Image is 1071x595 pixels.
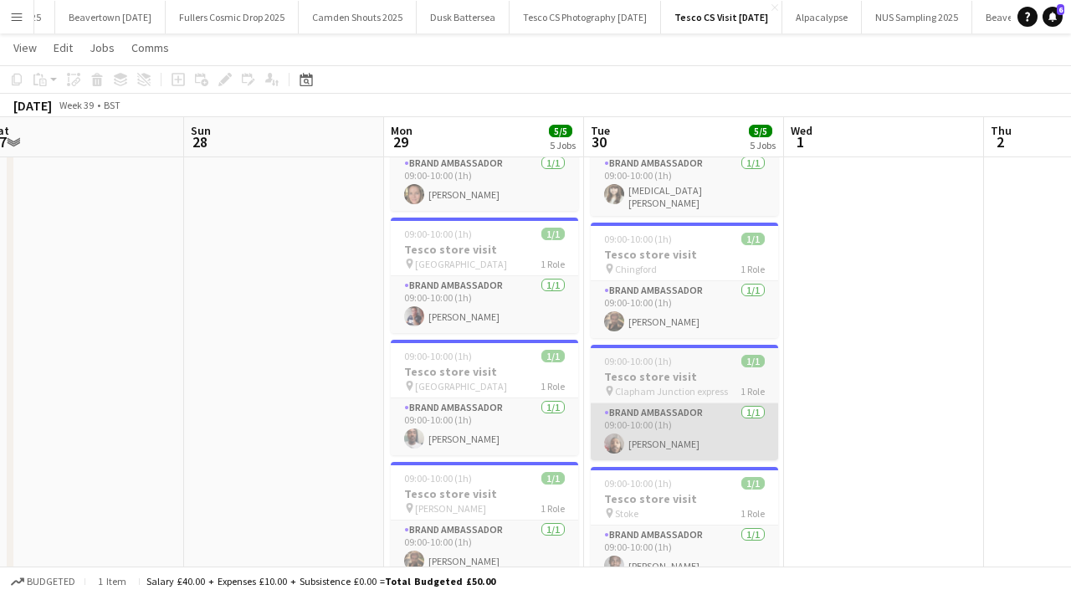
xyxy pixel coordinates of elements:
[740,385,765,398] span: 1 Role
[404,472,472,485] span: 09:00-10:00 (1h)
[27,576,75,587] span: Budgeted
[8,572,78,591] button: Budgeted
[391,242,578,257] h3: Tesco store visit
[782,1,862,33] button: Alpacalypse
[415,380,507,392] span: [GEOGRAPHIC_DATA]
[541,380,565,392] span: 1 Role
[550,139,576,151] div: 5 Jobs
[741,233,765,245] span: 1/1
[541,228,565,240] span: 1/1
[131,40,169,55] span: Comms
[741,477,765,490] span: 1/1
[391,123,413,138] span: Mon
[391,521,578,577] app-card-role: Brand Ambassador1/109:00-10:00 (1h)[PERSON_NAME]
[740,507,765,520] span: 1 Role
[741,355,765,367] span: 1/1
[541,502,565,515] span: 1 Role
[588,132,610,151] span: 30
[391,462,578,577] app-job-card: 09:00-10:00 (1h)1/1Tesco store visit [PERSON_NAME]1 RoleBrand Ambassador1/109:00-10:00 (1h)[PERSO...
[391,154,578,211] app-card-role: Brand Ambassador1/109:00-10:00 (1h)[PERSON_NAME]
[125,37,176,59] a: Comms
[591,403,778,460] app-card-role: Brand Ambassador1/109:00-10:00 (1h)[PERSON_NAME]
[55,1,166,33] button: Beavertown [DATE]
[54,40,73,55] span: Edit
[92,575,132,587] span: 1 item
[404,350,472,362] span: 09:00-10:00 (1h)
[591,369,778,384] h3: Tesco store visit
[791,123,812,138] span: Wed
[591,491,778,506] h3: Tesco store visit
[591,247,778,262] h3: Tesco store visit
[661,1,782,33] button: Tesco CS Visit [DATE]
[13,97,52,114] div: [DATE]
[615,507,638,520] span: Stoke
[591,281,778,338] app-card-role: Brand Ambassador1/109:00-10:00 (1h)[PERSON_NAME]
[591,526,778,582] app-card-role: Brand Ambassador1/109:00-10:00 (1h)[PERSON_NAME]
[541,258,565,270] span: 1 Role
[541,350,565,362] span: 1/1
[13,40,37,55] span: View
[591,154,778,216] app-card-role: Brand Ambassador1/109:00-10:00 (1h)[MEDICAL_DATA][PERSON_NAME]
[604,233,672,245] span: 09:00-10:00 (1h)
[299,1,417,33] button: Camden Shouts 2025
[391,486,578,501] h3: Tesco store visit
[417,1,510,33] button: Dusk Battersea
[391,218,578,333] app-job-card: 09:00-10:00 (1h)1/1Tesco store visit [GEOGRAPHIC_DATA]1 RoleBrand Ambassador1/109:00-10:00 (1h)[P...
[615,263,657,275] span: Chingford
[404,228,472,240] span: 09:00-10:00 (1h)
[391,340,578,455] app-job-card: 09:00-10:00 (1h)1/1Tesco store visit [GEOGRAPHIC_DATA]1 RoleBrand Ambassador1/109:00-10:00 (1h)[P...
[591,123,610,138] span: Tue
[90,40,115,55] span: Jobs
[615,385,728,398] span: Clapham Junction express
[740,263,765,275] span: 1 Role
[47,37,79,59] a: Edit
[415,258,507,270] span: [GEOGRAPHIC_DATA]
[1057,4,1064,15] span: 6
[104,99,120,111] div: BST
[391,276,578,333] app-card-role: Brand Ambassador1/109:00-10:00 (1h)[PERSON_NAME]
[988,132,1012,151] span: 2
[788,132,812,151] span: 1
[591,223,778,338] app-job-card: 09:00-10:00 (1h)1/1Tesco store visit Chingford1 RoleBrand Ambassador1/109:00-10:00 (1h)[PERSON_NAME]
[385,575,495,587] span: Total Budgeted £50.00
[862,1,972,33] button: NUS Sampling 2025
[7,37,44,59] a: View
[391,398,578,455] app-card-role: Brand Ambassador1/109:00-10:00 (1h)[PERSON_NAME]
[991,123,1012,138] span: Thu
[541,472,565,485] span: 1/1
[750,139,776,151] div: 5 Jobs
[510,1,661,33] button: Tesco CS Photography [DATE]
[749,125,772,137] span: 5/5
[83,37,121,59] a: Jobs
[604,355,672,367] span: 09:00-10:00 (1h)
[391,364,578,379] h3: Tesco store visit
[415,502,486,515] span: [PERSON_NAME]
[591,467,778,582] app-job-card: 09:00-10:00 (1h)1/1Tesco store visit Stoke1 RoleBrand Ambassador1/109:00-10:00 (1h)[PERSON_NAME]
[388,132,413,151] span: 29
[188,132,211,151] span: 28
[1043,7,1063,27] a: 6
[166,1,299,33] button: Fullers Cosmic Drop 2025
[549,125,572,137] span: 5/5
[604,477,672,490] span: 09:00-10:00 (1h)
[146,575,495,587] div: Salary £40.00 + Expenses £10.00 + Subsistence £0.00 =
[191,123,211,138] span: Sun
[55,99,97,111] span: Week 39
[591,345,778,460] app-job-card: 09:00-10:00 (1h)1/1Tesco store visit Clapham Junction express1 RoleBrand Ambassador1/109:00-10:00...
